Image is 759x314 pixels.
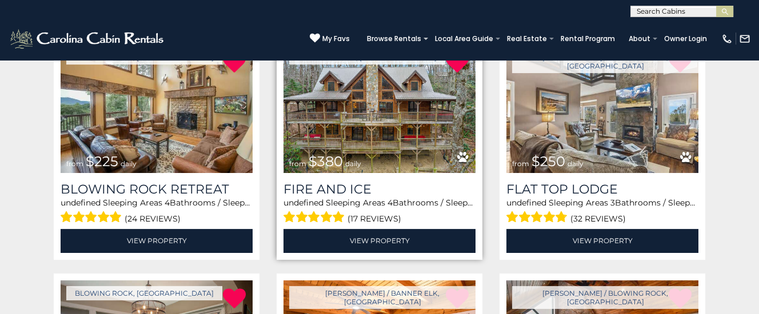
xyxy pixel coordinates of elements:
[446,51,469,75] a: Remove from favorites
[555,31,621,47] a: Rental Program
[721,33,733,45] img: phone-regular-white.png
[309,153,343,170] span: $380
[473,198,481,208] span: 14
[568,159,584,168] span: daily
[512,159,529,168] span: from
[283,197,476,226] div: Bathrooms / Sleeps:
[283,198,385,208] span: undefined Sleeping Areas
[310,33,350,45] a: My Favs
[283,182,476,197] a: Fire And Ice
[86,153,118,170] span: $225
[283,229,476,252] a: View Property
[506,45,698,173] a: Flat Top Lodge from $250 daily
[347,211,401,226] span: (17 reviews)
[506,182,698,197] a: Flat Top Lodge
[361,31,427,47] a: Browse Rentals
[570,211,626,226] span: (32 reviews)
[223,287,246,311] a: Remove from favorites
[739,33,750,45] img: mail-regular-white.png
[506,229,698,252] a: View Property
[289,286,476,309] a: [PERSON_NAME] / Banner Elk, [GEOGRAPHIC_DATA]
[61,45,253,173] img: Blowing Rock Retreat
[506,45,698,173] img: Flat Top Lodge
[322,34,350,44] span: My Favs
[289,159,306,168] span: from
[388,198,393,208] span: 4
[283,45,476,173] img: Fire And Ice
[66,286,222,300] a: Blowing Rock, [GEOGRAPHIC_DATA]
[512,286,698,309] a: [PERSON_NAME] / Blowing Rock, [GEOGRAPHIC_DATA]
[165,198,170,208] span: 4
[506,197,698,226] div: Bathrooms / Sleeps:
[429,31,499,47] a: Local Area Guide
[512,50,698,73] a: [PERSON_NAME] / Blowing Rock, [GEOGRAPHIC_DATA]
[61,182,253,197] a: Blowing Rock Retreat
[61,198,162,208] span: undefined Sleeping Areas
[506,198,608,208] span: undefined Sleeping Areas
[623,31,656,47] a: About
[66,159,83,168] span: from
[61,229,253,252] a: View Property
[345,159,361,168] span: daily
[658,31,713,47] a: Owner Login
[9,27,167,50] img: White-1-2.png
[61,45,253,173] a: Blowing Rock Retreat from $225 daily
[283,45,476,173] a: Fire And Ice from $380 daily
[696,198,703,208] span: 13
[223,51,246,75] a: Remove from favorites
[121,159,137,168] span: daily
[532,153,565,170] span: $250
[125,211,181,226] span: (24 reviews)
[501,31,553,47] a: Real Estate
[610,198,615,208] span: 3
[61,197,253,226] div: Bathrooms / Sleeps:
[250,198,258,208] span: 10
